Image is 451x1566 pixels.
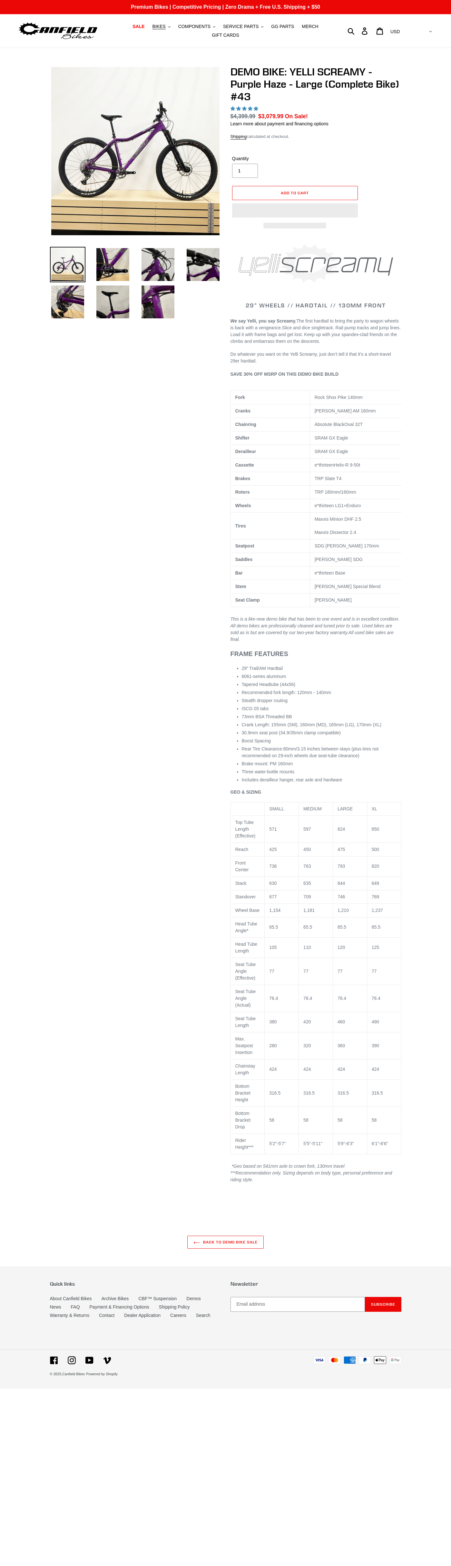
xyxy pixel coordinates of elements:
span: 650 [372,826,379,832]
span: 746 [338,894,345,899]
span: ISCG 05 tabs [242,706,269,711]
td: SDG [PERSON_NAME] 170mm [310,539,407,553]
span: 29” Trail/AM Hardtail [242,666,283,671]
a: News [50,1304,61,1310]
img: Load image into Gallery viewer, DEMO BIKE: YELLI SCREAMY - Purple Haze - Large (Complete Bike) #43 [50,247,85,282]
span: Chainstay Length [235,1063,255,1075]
a: SALE [129,22,148,31]
b: Cranks [235,408,250,413]
td: 360 [333,1032,367,1059]
span: 77 [269,969,274,974]
b: Seat Clamp [235,597,260,603]
span: 597 [303,826,311,832]
span: 769 [372,894,379,899]
s: $4,399.99 [230,113,256,120]
span: Rock Shox Pike 140mm [315,395,363,400]
td: [PERSON_NAME] SDG [310,553,407,566]
span: 5'2"-5'7" [269,1141,286,1146]
span: 380 [269,1019,277,1024]
li: Rear Tire Clearance: [242,746,401,759]
input: Email address [230,1297,365,1312]
img: Load image into Gallery viewer, DEMO BIKE: YELLI SCREAMY - Purple Haze - Large (Complete Bike) #43 [140,247,176,282]
em: This is a like-new demo bike that has been to one event and is in excellent condition. All demo b... [230,616,400,642]
b: Stem [235,584,246,589]
a: GG PARTS [268,22,297,31]
span: e*thirteen Base [315,570,346,575]
p: Maxxis Dissector 2.4 [315,529,402,536]
span: 5'5"-5'11" [303,1141,322,1146]
li: Includes derailleur hanger, rear axle and hardware [242,777,401,783]
span: Recommended fork length: 120mm - 140mm [242,690,331,695]
span: 490 [372,1019,379,1024]
span: 1,154 [269,908,280,913]
a: CBF™ Suspension [138,1296,177,1301]
div: calculated at checkout. [230,133,401,140]
span: 80mm/3.15 inches between stays (plus tires not recommended on 29-inch wheels due seat-tube cleara... [242,746,379,758]
span: 58 [303,1117,309,1123]
span: Standover [235,894,256,899]
span: The first hardtail to bring the party to wagon wheels is back with a vengeance. [230,318,399,330]
img: Canfield Bikes [18,21,98,41]
span: Boost Spacing [242,738,271,743]
a: Careers [170,1313,186,1318]
b: Brakes [235,476,250,481]
span: SERVICE PARTS [223,24,259,29]
a: Search [196,1313,210,1318]
span: 1,237 [372,908,383,913]
td: Helix-R 9-50t [310,459,407,472]
p: Quick links [50,1281,221,1287]
td: 390 [367,1032,401,1059]
span: 1,181 [303,908,315,913]
span: Crank Length: 155mm (SM), 160mm (MD), 165mm (LG), 170mm (XL) [242,722,381,727]
a: FAQ [71,1304,80,1310]
a: Warranty & Returns [50,1313,89,1318]
span: 58 [372,1117,377,1123]
img: Load image into Gallery viewer, DEMO BIKE: YELLI SCREAMY - Purple Haze - Large (Complete Bike) #43 [95,247,131,282]
button: Subscribe [365,1297,401,1312]
span: COMPONENTS [178,24,211,29]
img: Load image into Gallery viewer, DEMO BIKE: YELLI SCREAMY - Purple Haze - Large (Complete Bike) #43 [50,284,85,320]
span: 65.5 [372,924,380,930]
b: Shifter [235,435,250,440]
b: GEO & SIZING [230,789,261,795]
img: Load image into Gallery viewer, DEMO BIKE: YELLI SCREAMY - Purple Haze - Large (Complete Bike) #43 [140,284,176,320]
span: 77 [338,969,343,974]
a: Canfield Bikes [62,1372,85,1376]
span: XL [372,806,377,811]
span: 73mm BSA Threaded BB [242,714,292,719]
span: 30.9mm seat post (34.9/35mm clamp compatible) [242,730,341,735]
span: 316.5 [338,1090,349,1096]
span: 635 [303,881,311,886]
span: e*thirteen [315,462,334,468]
span: 5'9"-6'3" [338,1141,354,1146]
b: FRAME FEATURES [230,650,288,657]
span: Tapered Headtube (44x56) [242,682,296,687]
span: 58 [338,1117,343,1123]
span: MERCH [302,24,318,29]
span: 793 [338,864,345,869]
span: Rider Height*** [235,1138,254,1150]
span: 450 [303,847,311,852]
span: 76.4 [338,996,346,1001]
span: SALE [132,24,144,29]
span: 736 [269,864,277,869]
td: TRP Slate T4 [310,472,407,486]
span: 110 [303,945,311,950]
span: 460 [338,1019,345,1024]
a: MERCH [299,22,321,31]
span: 77 [372,969,377,974]
span: 500 [372,847,379,852]
span: [PERSON_NAME] AM 160mm [315,408,376,413]
a: GIFT CARDS [209,31,242,40]
img: Load image into Gallery viewer, DEMO BIKE: YELLI SCREAMY - Purple Haze - Large (Complete Bike) #43 [95,284,131,320]
span: 624 [338,826,345,832]
span: 65.5 [269,924,278,930]
span: 420 [303,1019,311,1024]
span: GIFT CARDS [212,33,239,38]
span: Oval 32T [315,422,363,427]
span: e*thirteen LG1+Enduro [315,503,361,508]
a: Archive Bikes [101,1296,129,1301]
span: LARGE [338,806,353,811]
span: GG PARTS [271,24,294,29]
span: 120 [338,945,345,950]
